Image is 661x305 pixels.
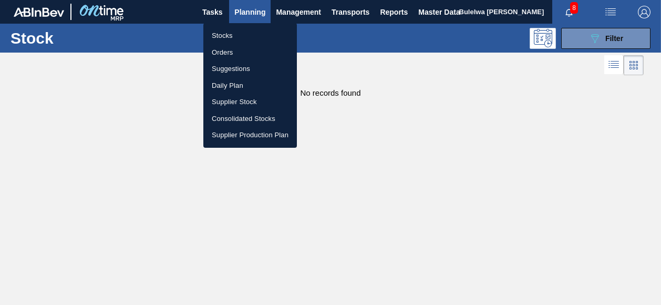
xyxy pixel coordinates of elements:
a: Suggestions [203,60,297,77]
a: Consolidated Stocks [203,110,297,127]
a: Orders [203,44,297,61]
a: Supplier Stock [203,94,297,110]
a: Stocks [203,27,297,44]
a: Daily Plan [203,77,297,94]
a: Supplier Production Plan [203,127,297,144]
